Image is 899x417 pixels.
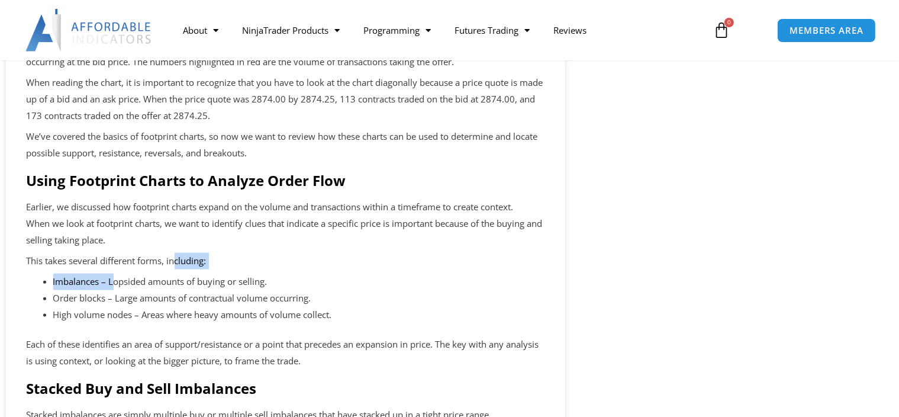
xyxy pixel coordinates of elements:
a: About [171,17,230,44]
span: 0 [724,18,734,27]
h2: Using Footprint Charts to Analyze Order Flow [27,171,544,190]
p: When reading the chart, it is important to recognize that you have to look at the chart diagonall... [27,75,544,124]
p: Each of these identifies an area of support/resistance or a point that precedes an expansion in p... [27,336,544,370]
span: MEMBERS AREA [790,26,863,35]
a: Futures Trading [443,17,542,44]
li: High volume nodes – Areas where heavy amounts of volume collect. [53,307,544,323]
h2: Stacked Buy and Sell Imbalances [27,379,544,397]
p: We’ve covered the basics of footprint charts, so now we want to review how these charts can be us... [27,129,544,162]
p: Earlier, we discussed how footprint charts expand on the volume and transactions within a timefra... [27,199,544,249]
nav: Menu [171,17,702,44]
a: Programming [352,17,443,44]
p: This takes several different forms, including: [27,253,544,270]
a: 0 [695,13,747,47]
li: Imbalances – Lopsided amounts of buying or selling. [53,274,544,290]
a: NinjaTrader Products [230,17,352,44]
a: Reviews [542,17,598,44]
a: MEMBERS AREA [777,18,876,43]
li: Order blocks – Large amounts of contractual volume occurring. [53,290,544,307]
img: LogoAI | Affordable Indicators – NinjaTrader [25,9,153,52]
